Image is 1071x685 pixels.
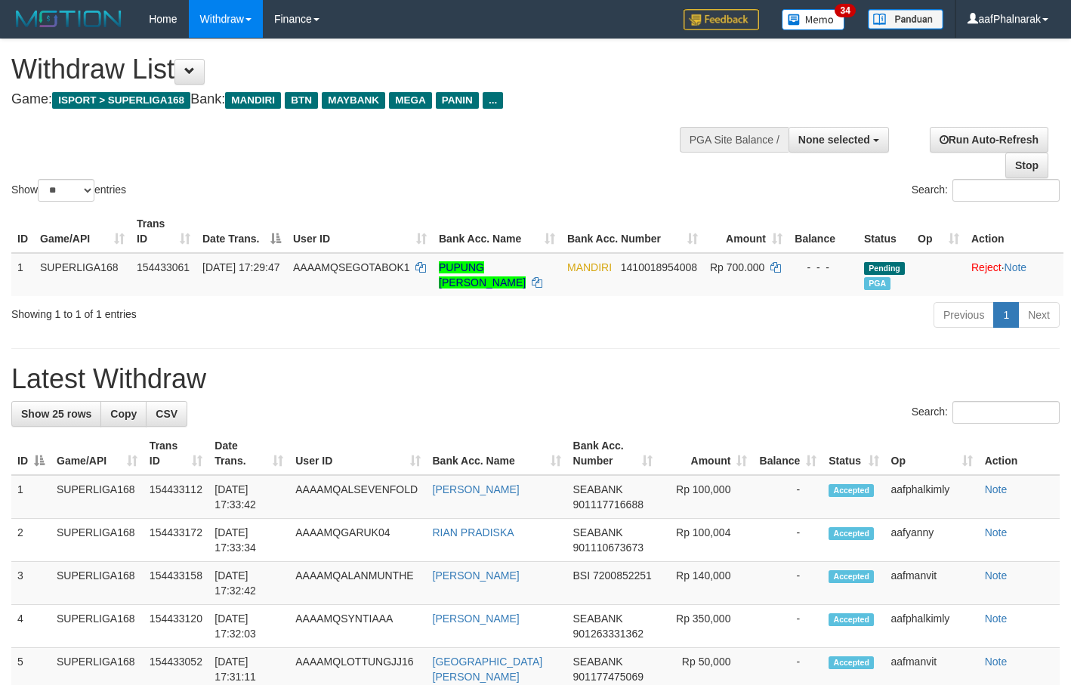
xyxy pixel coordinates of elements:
td: 4 [11,605,51,648]
span: CSV [156,408,177,420]
span: Copy 901263331362 to clipboard [573,628,644,640]
th: Status [858,210,912,253]
button: None selected [789,127,889,153]
td: - [753,475,823,519]
th: Date Trans.: activate to sort column ascending [208,432,289,475]
td: Rp 100,000 [659,475,754,519]
span: Accepted [829,570,874,583]
a: Note [1005,261,1027,273]
span: BTN [285,92,318,109]
th: Trans ID: activate to sort column ascending [144,432,208,475]
td: aafphalkimly [885,475,979,519]
th: Game/API: activate to sort column ascending [34,210,131,253]
a: Next [1018,302,1060,328]
span: Accepted [829,527,874,540]
span: SEABANK [573,656,623,668]
th: Op: activate to sort column ascending [912,210,965,253]
select: Showentries [38,179,94,202]
th: Balance [789,210,858,253]
a: 1 [993,302,1019,328]
th: Bank Acc. Name: activate to sort column ascending [427,432,567,475]
span: Show 25 rows [21,408,91,420]
a: Previous [934,302,994,328]
span: MEGA [389,92,432,109]
a: Reject [971,261,1002,273]
a: Stop [1005,153,1048,178]
td: - [753,519,823,562]
td: SUPERLIGA168 [51,475,144,519]
span: Copy 901110673673 to clipboard [573,542,644,554]
span: MANDIRI [225,92,281,109]
a: [GEOGRAPHIC_DATA][PERSON_NAME] [433,656,543,683]
th: ID: activate to sort column descending [11,432,51,475]
a: [PERSON_NAME] [433,569,520,582]
span: SEABANK [573,612,623,625]
span: SEABANK [573,483,623,495]
td: Rp 100,004 [659,519,754,562]
th: Bank Acc. Number: activate to sort column ascending [567,432,659,475]
div: - - - [795,260,852,275]
span: ISPORT > SUPERLIGA168 [52,92,190,109]
img: panduan.png [868,9,943,29]
h4: Game: Bank: [11,92,699,107]
th: Amount: activate to sort column ascending [659,432,754,475]
a: [PERSON_NAME] [433,612,520,625]
td: Rp 350,000 [659,605,754,648]
td: - [753,605,823,648]
h1: Latest Withdraw [11,364,1060,394]
th: Balance: activate to sort column ascending [753,432,823,475]
th: Amount: activate to sort column ascending [704,210,789,253]
th: Trans ID: activate to sort column ascending [131,210,196,253]
span: BSI [573,569,591,582]
td: AAAAMQALSEVENFOLD [289,475,426,519]
a: Run Auto-Refresh [930,127,1048,153]
td: [DATE] 17:33:42 [208,475,289,519]
span: MANDIRI [567,261,612,273]
span: Copy 901177475069 to clipboard [573,671,644,683]
td: AAAAMQSYNTIAAA [289,605,426,648]
span: 154433061 [137,261,190,273]
span: Accepted [829,613,874,626]
span: Accepted [829,484,874,497]
span: AAAAMQSEGOTABOK1 [293,261,410,273]
td: Rp 140,000 [659,562,754,605]
td: 154433112 [144,475,208,519]
h1: Withdraw List [11,54,699,85]
th: Bank Acc. Name: activate to sort column ascending [433,210,561,253]
td: 3 [11,562,51,605]
div: PGA Site Balance / [680,127,789,153]
th: Op: activate to sort column ascending [885,432,979,475]
a: Note [985,656,1008,668]
a: CSV [146,401,187,427]
img: Button%20Memo.svg [782,9,845,30]
td: [DATE] 17:33:34 [208,519,289,562]
div: Showing 1 to 1 of 1 entries [11,301,435,322]
td: 154433120 [144,605,208,648]
span: Copy 7200852251 to clipboard [593,569,652,582]
a: Note [985,526,1008,538]
th: Action [979,432,1060,475]
span: 34 [835,4,855,17]
a: PUPUNG [PERSON_NAME] [439,261,526,289]
td: 154433172 [144,519,208,562]
th: Bank Acc. Number: activate to sort column ascending [561,210,704,253]
th: Action [965,210,1063,253]
span: ... [483,92,503,109]
span: Marked by aafsoumeymey [864,277,890,290]
span: Accepted [829,656,874,669]
th: Game/API: activate to sort column ascending [51,432,144,475]
th: ID [11,210,34,253]
span: PANIN [436,92,479,109]
a: [PERSON_NAME] [433,483,520,495]
img: Feedback.jpg [684,9,759,30]
td: 2 [11,519,51,562]
span: Rp 700.000 [710,261,764,273]
span: SEABANK [573,526,623,538]
span: Copy 1410018954008 to clipboard [621,261,697,273]
a: Note [985,569,1008,582]
td: 1 [11,253,34,296]
th: Date Trans.: activate to sort column descending [196,210,287,253]
input: Search: [952,401,1060,424]
a: Show 25 rows [11,401,101,427]
span: Pending [864,262,905,275]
